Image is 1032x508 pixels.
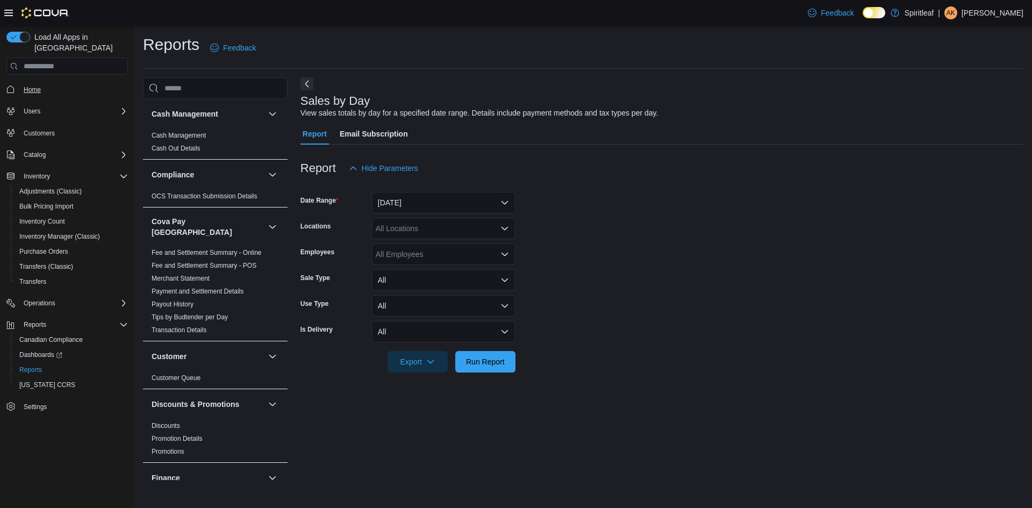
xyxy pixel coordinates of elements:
span: Washington CCRS [15,378,128,391]
span: Canadian Compliance [15,333,128,346]
span: Home [19,82,128,96]
button: Customer [152,351,264,362]
span: Inventory Count [15,215,128,228]
button: Open list of options [500,250,509,259]
span: Catalog [24,151,46,159]
button: Operations [2,296,132,311]
button: Adjustments (Classic) [11,184,132,199]
button: Cova Pay [GEOGRAPHIC_DATA] [152,216,264,238]
label: Date Range [300,196,339,205]
div: Compliance [143,190,288,207]
label: Employees [300,248,334,256]
span: [US_STATE] CCRS [19,381,75,389]
button: Compliance [266,168,279,181]
a: Canadian Compliance [15,333,87,346]
button: Discounts & Promotions [266,398,279,411]
span: Transfers (Classic) [15,260,128,273]
span: Transfers [15,275,128,288]
a: Reports [15,363,46,376]
span: Cash Out Details [152,144,200,153]
label: Sale Type [300,274,330,282]
span: Bulk Pricing Import [19,202,74,211]
button: Catalog [19,148,50,161]
span: Dashboards [15,348,128,361]
button: Inventory Manager (Classic) [11,229,132,244]
span: Report [303,123,327,145]
button: All [371,269,515,291]
a: Customer Queue [152,374,200,382]
button: Transfers (Classic) [11,259,132,274]
button: Compliance [152,169,264,180]
a: Transaction Details [152,326,206,334]
span: Customers [19,126,128,140]
button: Reports [11,362,132,377]
button: All [371,295,515,317]
a: Transfers [15,275,51,288]
div: Cova Pay [GEOGRAPHIC_DATA] [143,246,288,341]
button: [US_STATE] CCRS [11,377,132,392]
button: Reports [19,318,51,331]
a: Payment and Settlement Details [152,288,243,295]
a: Dashboards [11,347,132,362]
img: Cova [21,8,69,18]
h3: Customer [152,351,187,362]
h3: Finance [152,473,180,483]
h3: Discounts & Promotions [152,399,239,410]
div: Cash Management [143,129,288,159]
button: Home [2,81,132,97]
button: Customers [2,125,132,141]
button: Transfers [11,274,132,289]
a: Home [19,83,45,96]
span: Load All Apps in [GEOGRAPHIC_DATA] [30,32,128,53]
span: Reports [15,363,128,376]
span: Export [394,351,441,373]
button: Reports [2,317,132,332]
span: Tips by Budtender per Day [152,313,228,321]
p: Spiritleaf [905,6,934,19]
span: Transfers [19,277,46,286]
h3: Sales by Day [300,95,370,108]
span: Settings [19,400,128,413]
a: Inventory Manager (Classic) [15,230,104,243]
span: Inventory Count [19,217,65,226]
h3: Report [300,162,336,175]
span: Promotions [152,447,184,456]
div: View sales totals by day for a specified date range. Details include payment methods and tax type... [300,108,658,119]
a: Settings [19,400,51,413]
span: Home [24,85,41,94]
a: Discounts [152,422,180,430]
span: Adjustments (Classic) [19,187,82,196]
a: Tips by Budtender per Day [152,313,228,321]
span: Purchase Orders [15,245,128,258]
span: Payout History [152,300,193,309]
span: Catalog [19,148,128,161]
span: Promotion Details [152,434,203,443]
span: Settings [24,403,47,411]
button: All [371,321,515,342]
div: Alica K [944,6,957,19]
span: Adjustments (Classic) [15,185,128,198]
button: Purchase Orders [11,244,132,259]
button: [DATE] [371,192,515,213]
button: Discounts & Promotions [152,399,264,410]
button: Inventory [2,169,132,184]
a: Merchant Statement [152,275,210,282]
a: Promotion Details [152,435,203,442]
button: Cova Pay [GEOGRAPHIC_DATA] [266,220,279,233]
label: Use Type [300,299,328,308]
button: Cash Management [152,109,264,119]
button: Inventory [19,170,54,183]
a: Cash Management [152,132,206,139]
span: Hide Parameters [362,163,418,174]
span: Feedback [821,8,854,18]
button: Operations [19,297,60,310]
span: AK [947,6,955,19]
span: Email Subscription [340,123,408,145]
button: Finance [266,471,279,484]
span: Inventory Manager (Classic) [19,232,100,241]
button: Customer [266,350,279,363]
